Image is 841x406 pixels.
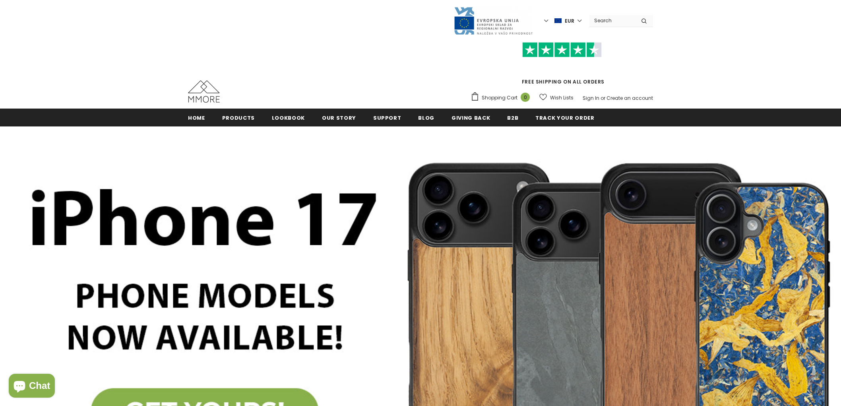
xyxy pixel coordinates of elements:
a: Create an account [607,95,653,101]
img: MMORE Cases [188,80,220,103]
a: Giving back [452,109,490,126]
span: support [373,114,401,122]
span: FREE SHIPPING ON ALL ORDERS [471,46,653,85]
span: Our Story [322,114,356,122]
span: or [601,95,605,101]
inbox-online-store-chat: Shopify online store chat [6,374,57,400]
span: Giving back [452,114,490,122]
a: Blog [418,109,434,126]
span: EUR [565,17,574,25]
a: Lookbook [272,109,305,126]
span: Blog [418,114,434,122]
span: Shopping Cart [482,94,517,102]
span: Home [188,114,205,122]
a: B2B [507,109,518,126]
a: Products [222,109,255,126]
a: Track your order [535,109,594,126]
span: 0 [521,93,530,102]
input: Search Site [589,15,635,26]
span: Track your order [535,114,594,122]
a: Home [188,109,205,126]
a: Sign In [583,95,599,101]
iframe: Customer reviews powered by Trustpilot [471,57,653,78]
img: Javni Razpis [453,6,533,35]
span: Wish Lists [550,94,574,102]
a: Shopping Cart 0 [471,92,534,104]
span: Products [222,114,255,122]
a: Wish Lists [539,91,574,105]
a: Javni Razpis [453,17,533,24]
img: Trust Pilot Stars [522,42,602,58]
span: B2B [507,114,518,122]
a: support [373,109,401,126]
span: Lookbook [272,114,305,122]
a: Our Story [322,109,356,126]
